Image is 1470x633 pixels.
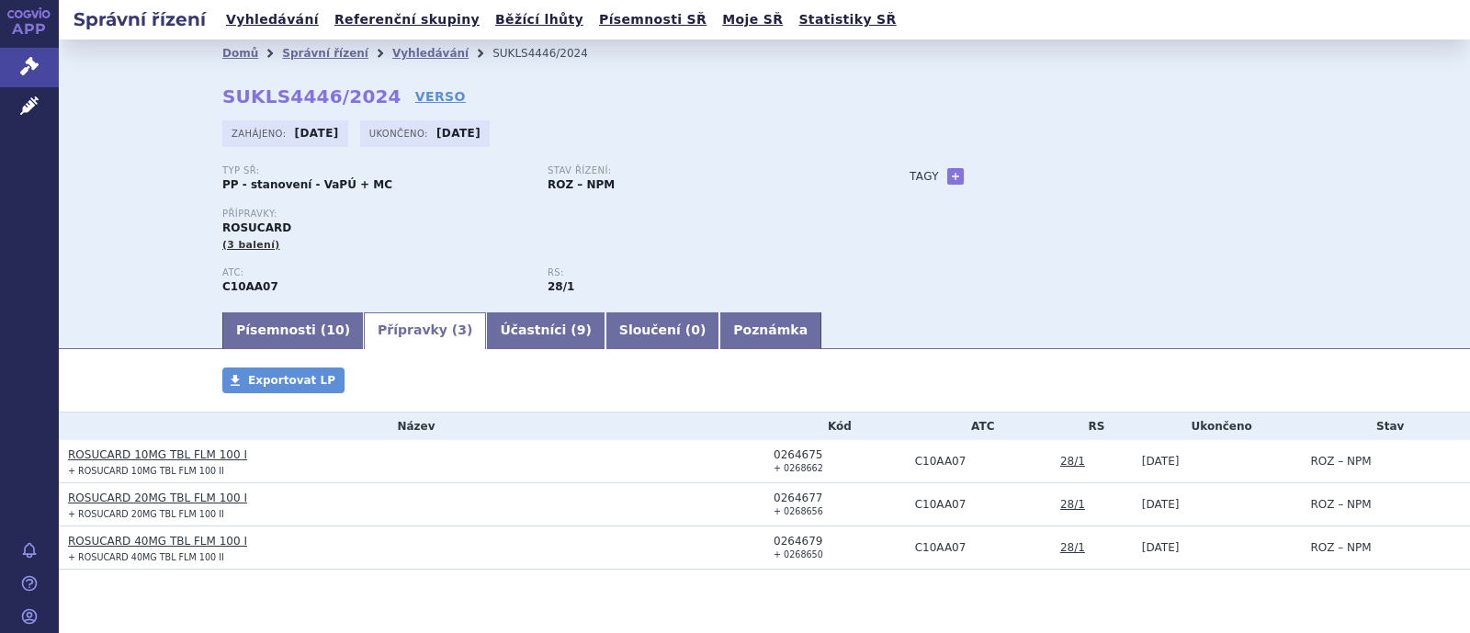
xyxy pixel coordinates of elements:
a: Referenční skupiny [329,7,485,32]
h3: Tagy [910,165,939,187]
a: Exportovat LP [222,367,345,393]
strong: ROZ – NPM [548,178,615,191]
a: Moje SŘ [717,7,788,32]
a: Písemnosti SŘ [594,7,712,32]
strong: ROSUVASTATIN [222,280,278,293]
span: 3 [458,322,467,337]
td: ROZ – NPM [1301,526,1470,570]
a: ROSUCARD 20MG TBL FLM 100 I [68,492,247,504]
th: ATC [906,413,1051,440]
th: Název [59,413,764,440]
th: RS [1051,413,1133,440]
strong: PP - stanovení - VaPÚ + MC [222,178,392,191]
strong: [DATE] [295,127,339,140]
a: VERSO [415,87,466,106]
small: + ROSUCARD 20MG TBL FLM 100 II [68,509,224,519]
small: + ROSUCARD 40MG TBL FLM 100 II [68,552,224,562]
a: Domů [222,47,258,60]
td: ROZ – NPM [1301,483,1470,526]
td: ROSUVASTATIN [906,440,1051,483]
a: ROSUCARD 40MG TBL FLM 100 I [68,535,247,548]
p: Stav řízení: [548,165,854,176]
strong: [DATE] [436,127,481,140]
a: Přípravky (3) [364,312,486,349]
td: ROSUVASTATIN [906,526,1051,570]
small: + 0268662 [774,463,823,473]
span: Exportovat LP [248,374,335,387]
a: Účastníci (9) [486,312,605,349]
td: ROSUVASTATIN [906,483,1051,526]
span: Ukončeno: [369,126,432,141]
a: ROSUCARD 10MG TBL FLM 100 I [68,448,247,461]
li: SUKLS4446/2024 [492,40,612,67]
a: 28/1 [1060,498,1085,511]
th: Kód [764,413,906,440]
span: (3 balení) [222,239,280,251]
a: + [947,168,964,185]
strong: SUKLS4446/2024 [222,85,401,107]
p: ATC: [222,267,529,278]
a: Poznámka [719,312,821,349]
div: 0264675 [774,448,906,461]
span: ROSUCARD [222,221,291,234]
small: + ROSUCARD 10MG TBL FLM 100 II [68,466,224,476]
th: Ukončeno [1133,413,1302,440]
span: Zahájeno: [232,126,289,141]
a: Vyhledávání [220,7,324,32]
a: Běžící lhůty [490,7,589,32]
td: ROZ – NPM [1301,440,1470,483]
span: [DATE] [1142,455,1180,468]
small: + 0268656 [774,506,823,516]
span: 0 [691,322,700,337]
span: 10 [326,322,344,337]
a: 28/1 [1060,541,1085,554]
p: Přípravky: [222,209,873,220]
div: 0264677 [774,492,906,504]
a: Vyhledávání [392,47,469,60]
a: 28/1 [1060,455,1085,468]
small: + 0268650 [774,549,823,560]
p: RS: [548,267,854,278]
div: 0264679 [774,535,906,548]
th: Stav [1301,413,1470,440]
span: [DATE] [1142,541,1180,554]
a: Písemnosti (10) [222,312,364,349]
a: Správní řízení [282,47,368,60]
span: [DATE] [1142,498,1180,511]
strong: hypolipidemika, statiny, p.o. [548,280,574,293]
a: Statistiky SŘ [793,7,901,32]
a: Sloučení (0) [605,312,719,349]
h2: Správní řízení [59,6,220,32]
span: 9 [577,322,586,337]
p: Typ SŘ: [222,165,529,176]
